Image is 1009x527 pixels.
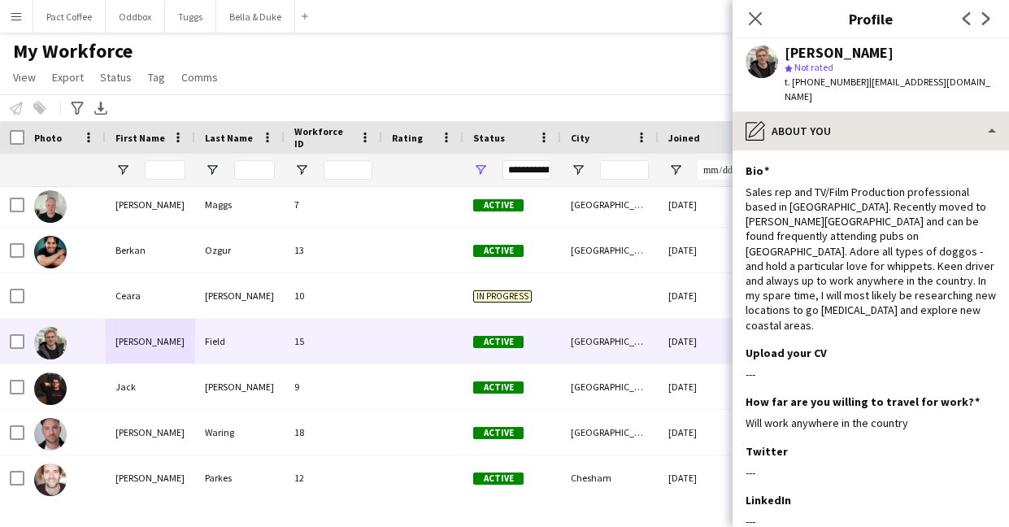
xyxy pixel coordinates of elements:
[195,273,285,318] div: [PERSON_NAME]
[659,455,756,500] div: [DATE]
[106,455,195,500] div: [PERSON_NAME]
[115,163,130,177] button: Open Filter Menu
[7,67,42,88] a: View
[392,132,423,144] span: Rating
[285,410,382,455] div: 18
[175,67,224,88] a: Comms
[13,39,133,63] span: My Workforce
[785,76,869,88] span: t. [PHONE_NUMBER]
[668,163,683,177] button: Open Filter Menu
[106,273,195,318] div: Ceara
[733,111,1009,150] div: About you
[561,410,659,455] div: [GEOGRAPHIC_DATA]
[746,185,996,333] div: Sales rep and TV/Film Production professional based in [GEOGRAPHIC_DATA]. Recently moved to [PERS...
[205,132,253,144] span: Last Name
[473,473,524,485] span: Active
[698,160,746,180] input: Joined Filter Input
[659,364,756,409] div: [DATE]
[294,163,309,177] button: Open Filter Menu
[746,493,791,507] h3: LinkedIn
[659,273,756,318] div: [DATE]
[106,1,165,33] button: Oddbox
[659,182,756,227] div: [DATE]
[195,319,285,364] div: Field
[195,182,285,227] div: Maggs
[52,70,84,85] span: Export
[34,327,67,359] img: Charlie Field
[34,190,67,223] img: Ashley Maggs
[13,70,36,85] span: View
[473,381,524,394] span: Active
[181,70,218,85] span: Comms
[195,364,285,409] div: [PERSON_NAME]
[115,132,165,144] span: First Name
[94,67,138,88] a: Status
[34,464,67,496] img: Jim Parkes
[148,70,165,85] span: Tag
[285,364,382,409] div: 9
[145,160,185,180] input: First Name Filter Input
[106,364,195,409] div: Jack
[746,346,827,360] h3: Upload your CV
[561,228,659,272] div: [GEOGRAPHIC_DATA]
[473,290,532,303] span: In progress
[746,444,788,459] h3: Twitter
[659,319,756,364] div: [DATE]
[746,394,980,409] h3: How far are you willing to travel for work?
[91,98,111,118] app-action-btn: Export XLSX
[106,182,195,227] div: [PERSON_NAME]
[285,319,382,364] div: 15
[106,319,195,364] div: [PERSON_NAME]
[785,46,894,60] div: [PERSON_NAME]
[668,132,700,144] span: Joined
[34,132,62,144] span: Photo
[473,132,505,144] span: Status
[324,160,372,180] input: Workforce ID Filter Input
[659,228,756,272] div: [DATE]
[67,98,87,118] app-action-btn: Advanced filters
[34,372,67,405] img: Jack Reeve
[34,418,67,451] img: Jacob Waring
[285,182,382,227] div: 7
[195,455,285,500] div: Parkes
[571,163,585,177] button: Open Filter Menu
[106,410,195,455] div: [PERSON_NAME]
[100,70,132,85] span: Status
[473,163,488,177] button: Open Filter Menu
[473,245,524,257] span: Active
[473,336,524,348] span: Active
[561,364,659,409] div: [GEOGRAPHIC_DATA]
[794,61,833,73] span: Not rated
[561,455,659,500] div: Chesham
[746,163,769,178] h3: Bio
[34,236,67,268] img: Berkan Ozgur
[785,76,990,102] span: | [EMAIL_ADDRESS][DOMAIN_NAME]
[561,319,659,364] div: [GEOGRAPHIC_DATA]
[571,132,589,144] span: City
[165,1,216,33] button: Tuggs
[46,67,90,88] a: Export
[216,1,295,33] button: Bella & Duke
[195,410,285,455] div: Waring
[746,465,996,480] div: ---
[195,228,285,272] div: Ozgur
[285,228,382,272] div: 13
[746,367,996,381] div: ---
[205,163,220,177] button: Open Filter Menu
[234,160,275,180] input: Last Name Filter Input
[659,410,756,455] div: [DATE]
[294,125,353,150] span: Workforce ID
[600,160,649,180] input: City Filter Input
[285,455,382,500] div: 12
[106,228,195,272] div: Berkan
[473,427,524,439] span: Active
[473,199,524,211] span: Active
[285,273,382,318] div: 10
[733,8,1009,29] h3: Profile
[141,67,172,88] a: Tag
[746,416,996,430] div: Will work anywhere in the country
[561,182,659,227] div: [GEOGRAPHIC_DATA]
[33,1,106,33] button: Pact Coffee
